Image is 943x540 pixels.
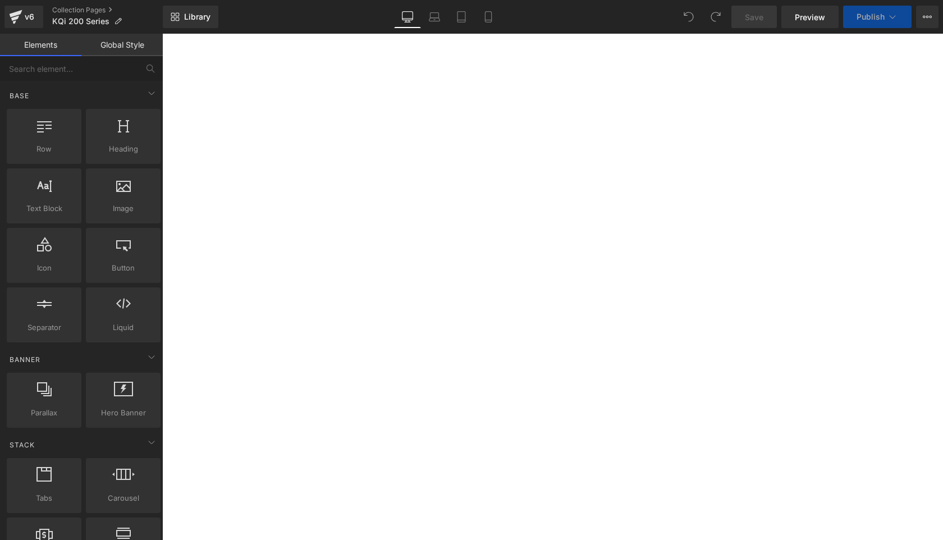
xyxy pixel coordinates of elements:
span: KQi 200 Series [52,17,109,26]
span: Row [10,143,78,155]
a: Tablet [448,6,475,28]
a: Preview [781,6,839,28]
span: Library [184,12,210,22]
span: Separator [10,322,78,333]
button: Undo [678,6,700,28]
a: Collection Pages [52,6,163,15]
span: Save [745,11,763,23]
button: Redo [704,6,727,28]
span: Base [8,90,30,101]
a: New Library [163,6,218,28]
button: Publish [843,6,912,28]
span: Carousel [89,492,157,504]
span: Button [89,262,157,274]
a: Laptop [421,6,448,28]
span: Parallax [10,407,78,419]
span: Image [89,203,157,214]
span: Preview [795,11,825,23]
a: Global Style [81,34,163,56]
span: Icon [10,262,78,274]
a: Desktop [394,6,421,28]
span: Hero Banner [89,407,157,419]
span: Stack [8,440,36,450]
a: Mobile [475,6,502,28]
span: Text Block [10,203,78,214]
span: Liquid [89,322,157,333]
span: Publish [857,12,885,21]
a: v6 [4,6,43,28]
span: Banner [8,354,42,365]
button: More [916,6,939,28]
div: v6 [22,10,36,24]
span: Tabs [10,492,78,504]
span: Heading [89,143,157,155]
